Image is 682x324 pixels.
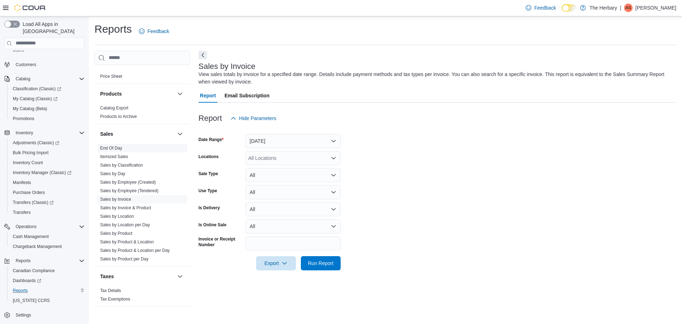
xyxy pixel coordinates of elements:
span: Reports [16,258,31,264]
h1: Reports [94,22,132,36]
a: Tax Exemptions [100,297,130,302]
span: Reports [10,286,85,295]
span: Bulk Pricing Import [13,150,49,156]
span: Catalog [13,75,85,83]
a: Adjustments (Classic) [7,138,87,148]
a: Promotions [10,114,37,123]
a: Sales by Location per Day [100,222,150,227]
span: Users [10,46,85,54]
button: Pricing [176,58,184,66]
p: | [620,4,621,12]
a: Sales by Invoice [100,197,131,202]
span: Settings [13,310,85,319]
a: Dashboards [10,276,44,285]
span: Sales by Product [100,231,132,236]
button: Chargeback Management [7,242,87,252]
h3: Taxes [100,273,114,280]
a: Feedback [136,24,172,38]
span: Manifests [10,178,85,187]
a: Customers [13,60,39,69]
button: Taxes [176,272,184,281]
button: All [245,202,341,216]
a: Inventory Manager (Classic) [10,168,74,177]
button: My Catalog (Beta) [7,104,87,114]
a: Transfers (Classic) [10,198,56,207]
a: Sales by Product & Location [100,239,154,244]
span: Operations [16,224,37,229]
a: Reports [10,286,31,295]
button: Run Report [301,256,341,270]
button: Products [176,90,184,98]
span: Sales by Product & Location [100,239,154,245]
a: My Catalog (Beta) [10,104,50,113]
a: Sales by Employee (Tendered) [100,188,158,193]
span: Customers [13,60,85,69]
a: Users [10,46,27,54]
label: Invoice or Receipt Number [199,236,243,248]
a: Manifests [10,178,34,187]
span: My Catalog (Beta) [10,104,85,113]
a: Price Sheet [100,74,122,79]
span: Dashboards [10,276,85,285]
div: Products [94,104,190,124]
a: Adjustments (Classic) [10,139,62,147]
button: Taxes [100,273,174,280]
input: Dark Mode [562,4,577,12]
a: [US_STATE] CCRS [10,296,53,305]
button: All [245,185,341,199]
span: Cash Management [13,234,49,239]
span: Catalog [16,76,30,82]
a: Dashboards [7,276,87,286]
button: Cash Management [7,232,87,242]
div: Taxes [94,286,190,306]
a: Sales by Product & Location per Day [100,248,170,253]
label: Is Delivery [199,205,220,211]
span: Feedback [534,4,556,11]
span: Users [13,47,24,53]
span: Purchase Orders [10,188,85,197]
a: Canadian Compliance [10,266,58,275]
button: Customers [1,59,87,70]
a: Chargeback Management [10,242,65,251]
div: Pricing [94,72,190,83]
button: Sales [176,130,184,138]
button: [US_STATE] CCRS [7,296,87,306]
a: Tax Details [100,288,121,293]
span: Feedback [147,28,169,35]
label: Date Range [199,137,224,142]
span: Reports [13,256,85,265]
span: Inventory Count [10,158,85,167]
span: My Catalog (Classic) [10,94,85,103]
button: Canadian Compliance [7,266,87,276]
a: Classification (Classic) [10,85,64,93]
a: End Of Day [100,146,122,151]
span: Adjustments (Classic) [10,139,85,147]
h3: Report [199,114,222,123]
span: Tax Details [100,288,121,293]
div: Alex Saez [624,4,633,12]
div: Sales [94,144,190,266]
a: Sales by Location [100,214,134,219]
button: Users [7,45,87,55]
a: Sales by Employee (Created) [100,180,156,185]
span: Purchase Orders [13,190,45,195]
span: Classification (Classic) [10,85,85,93]
span: Catalog Export [100,105,128,111]
button: Catalog [1,74,87,84]
button: [DATE] [245,134,341,148]
a: Catalog Export [100,106,128,110]
span: Transfers [10,208,85,217]
h3: Sales [100,130,113,137]
span: Customers [16,62,36,67]
a: My Catalog (Classic) [7,94,87,104]
span: Bulk Pricing Import [10,148,85,157]
img: Cova [14,4,46,11]
button: Operations [13,222,39,231]
span: Chargeback Management [10,242,85,251]
span: Promotions [13,116,34,121]
span: Cash Management [10,232,85,241]
span: Classification (Classic) [13,86,61,92]
a: Products to Archive [100,114,137,119]
span: Export [260,256,292,270]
